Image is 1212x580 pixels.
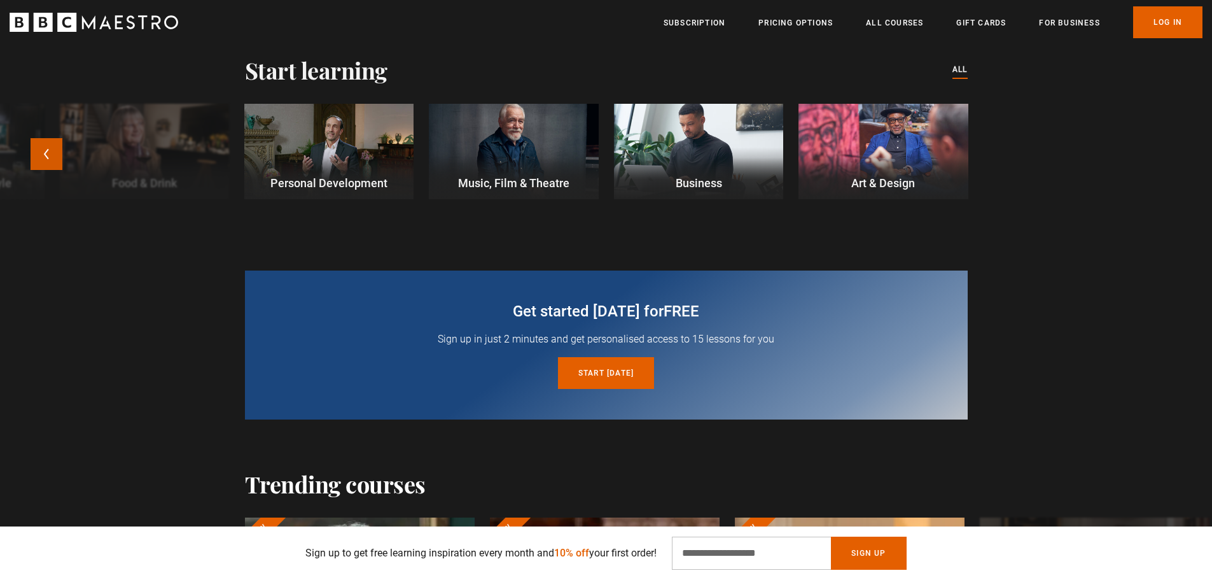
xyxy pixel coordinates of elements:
[798,174,968,192] p: Art & Design
[275,332,937,347] p: Sign up in just 2 minutes and get personalised access to 15 lessons for you
[614,104,783,199] a: Business
[952,63,968,77] a: All
[429,174,598,192] p: Music, Film & Theatre
[245,470,426,497] h2: Trending courses
[60,174,229,192] p: Food & Drink
[244,174,414,192] p: Personal Development
[866,17,923,29] a: All Courses
[305,546,657,561] p: Sign up to get free learning inspiration every month and your first order!
[956,17,1006,29] a: Gift Cards
[664,302,699,320] span: free
[10,13,178,32] svg: BBC Maestro
[831,537,906,570] button: Sign Up
[758,17,833,29] a: Pricing Options
[614,174,783,192] p: Business
[558,357,654,389] a: Start [DATE]
[245,57,387,83] h2: Start learning
[1133,6,1202,38] a: Log In
[664,6,1202,38] nav: Primary
[60,104,229,199] a: Food & Drink
[244,104,414,199] a: Personal Development
[664,17,725,29] a: Subscription
[798,104,968,199] a: Art & Design
[1039,17,1099,29] a: For business
[554,547,589,559] span: 10% off
[275,301,937,322] h2: Get started [DATE] for
[429,104,598,199] a: Music, Film & Theatre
